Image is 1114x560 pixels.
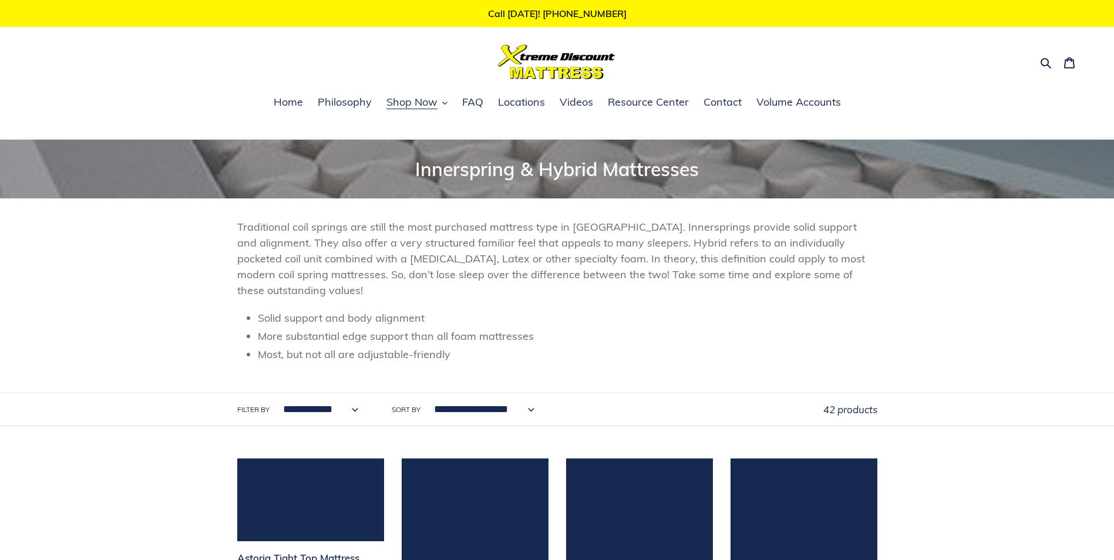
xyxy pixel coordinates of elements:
a: FAQ [456,94,489,112]
a: Locations [492,94,551,112]
li: Most, but not all are adjustable-friendly [258,346,877,362]
a: Contact [698,94,748,112]
span: Resource Center [608,95,689,109]
span: Contact [704,95,742,109]
span: Philosophy [318,95,372,109]
span: FAQ [462,95,483,109]
label: Sort by [392,404,420,415]
span: Locations [498,95,545,109]
img: Xtreme Discount Mattress [498,45,615,79]
label: Filter by [237,404,270,415]
span: Innerspring & Hybrid Mattresses [415,157,699,181]
span: Shop Now [386,95,437,109]
span: Volume Accounts [756,95,841,109]
li: Solid support and body alignment [258,310,877,326]
span: Videos [560,95,593,109]
a: Videos [554,94,599,112]
button: Shop Now [381,94,453,112]
span: Home [274,95,303,109]
span: 42 products [823,403,877,416]
a: Resource Center [602,94,695,112]
li: More substantial edge support than all foam mattresses [258,328,877,344]
a: Philosophy [312,94,378,112]
a: Home [268,94,309,112]
a: Volume Accounts [750,94,847,112]
p: Traditional coil springs are still the most purchased mattress type in [GEOGRAPHIC_DATA]. Innersp... [237,219,877,298]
